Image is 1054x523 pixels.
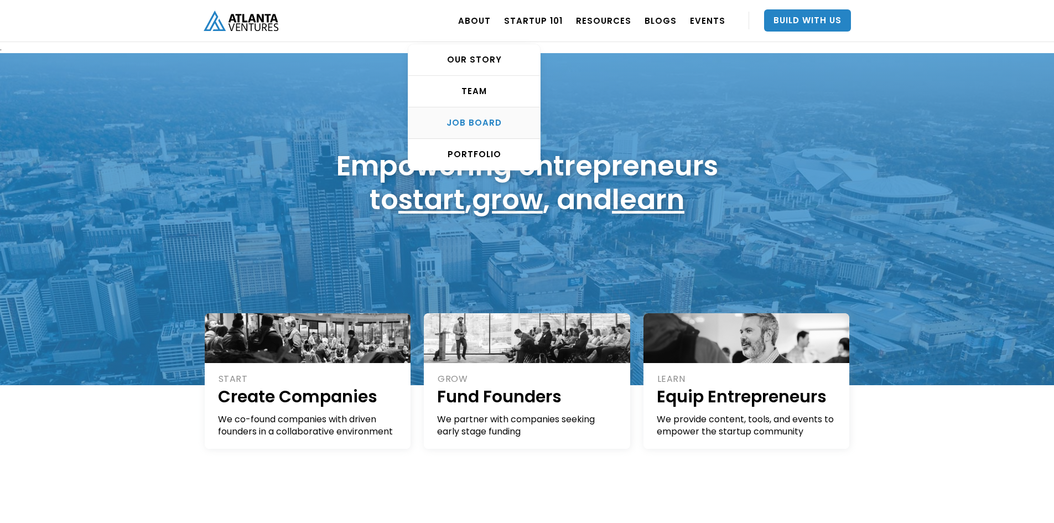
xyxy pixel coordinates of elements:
[612,180,684,219] a: learn
[408,54,540,65] div: OUR STORY
[472,180,543,219] a: grow
[657,385,838,408] h1: Equip Entrepreneurs
[205,313,411,449] a: STARTCreate CompaniesWe co-found companies with driven founders in a collaborative environment
[437,385,618,408] h1: Fund Founders
[645,5,677,36] a: BLOGS
[408,139,540,170] a: PORTFOLIO
[657,373,838,385] div: LEARN
[408,76,540,107] a: TEAM
[408,149,540,160] div: PORTFOLIO
[764,9,851,32] a: Build With Us
[398,180,465,219] a: start
[504,5,563,36] a: Startup 101
[408,44,540,76] a: OUR STORY
[437,413,618,438] div: We partner with companies seeking early stage funding
[219,373,399,385] div: START
[218,413,399,438] div: We co-found companies with driven founders in a collaborative environment
[218,385,399,408] h1: Create Companies
[336,149,718,216] h1: Empowering entrepreneurs to , , and
[408,86,540,97] div: TEAM
[657,413,838,438] div: We provide content, tools, and events to empower the startup community
[424,313,630,449] a: GROWFund FoundersWe partner with companies seeking early stage funding
[408,107,540,139] a: Job Board
[438,373,618,385] div: GROW
[576,5,631,36] a: RESOURCES
[643,313,850,449] a: LEARNEquip EntrepreneursWe provide content, tools, and events to empower the startup community
[458,5,491,36] a: ABOUT
[690,5,725,36] a: EVENTS
[408,117,540,128] div: Job Board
